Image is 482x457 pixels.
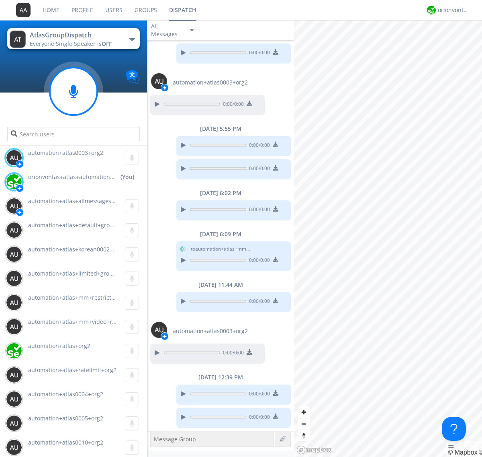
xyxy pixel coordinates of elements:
img: download media button [273,206,278,212]
img: download media button [273,390,278,396]
span: Single Speaker is [56,40,112,47]
img: 373638.png [6,150,22,166]
span: 0:00 / 0:00 [246,257,270,266]
span: 0:00 / 0:00 [246,142,270,150]
span: 0:00 / 0:00 [246,298,270,307]
img: 29d36aed6fa347d5a1537e7736e6aa13 [427,6,436,14]
img: download media button [273,49,278,55]
img: download media button [273,142,278,147]
span: 0:00 / 0:00 [246,414,270,422]
img: download media button [273,414,278,419]
span: automation+atlas+mm+video+restricted+org2 [28,318,151,325]
div: All Messages [151,22,183,38]
img: 373638.png [6,415,22,431]
img: 373638.png [6,294,22,311]
button: AtlasGroupDispatchEveryone·Single Speaker isOFF [7,28,139,49]
img: download media button [273,257,278,262]
span: automation+atlas0003+org2 [173,78,248,86]
img: 373638.png [6,319,22,335]
div: Everyone · [30,40,120,48]
a: Mapbox logo [296,445,332,455]
div: [DATE] 12:39 PM [147,373,294,381]
span: OFF [102,40,112,47]
input: Search users [7,127,139,141]
span: automation+atlas+org2 [28,342,90,350]
img: 373638.png [6,198,22,214]
span: automation+atlas+korean0002+org2 [28,245,125,253]
div: (You) [120,173,134,181]
img: caret-down-sm.svg [190,29,194,31]
span: automation+atlas+limited+groups+org2 [28,270,135,277]
img: 373638.png [6,270,22,286]
div: [DATE] 6:09 PM [147,230,294,238]
div: [DATE] 6:02 PM [147,189,294,197]
button: Zoom in [298,406,310,418]
span: orionvontas+atlas+automation+org2 [28,173,116,181]
span: 0:00 / 0:00 [246,49,270,58]
span: automation+atlas+ratelimit+org2 [28,366,116,374]
div: [DATE] 11:44 AM [147,281,294,289]
span: 0:00 / 0:00 [246,206,270,215]
img: 373638.png [16,3,31,17]
button: Zoom out [298,418,310,430]
img: download media button [247,349,252,355]
span: Reset bearing to north [298,430,310,441]
div: [DATE] 5:55 PM [147,125,294,133]
span: 0:00 / 0:00 [220,101,244,109]
img: 373638.png [6,246,22,262]
img: 373638.png [6,391,22,407]
img: download media button [273,298,278,303]
img: 373638.png [151,73,167,89]
button: Toggle attribution [448,445,454,448]
span: automation+atlas0004+org2 [28,390,103,398]
img: 373638.png [6,439,22,455]
img: 29d36aed6fa347d5a1537e7736e6aa13 [6,174,22,190]
div: AtlasGroupDispatch [30,31,120,40]
span: 0:00 / 0:00 [220,349,244,358]
span: automation+atlas+mm+restricted+org2 [28,294,133,301]
img: 373638.png [151,322,167,338]
a: Mapbox [448,449,477,456]
span: automation+atlas+allmessages+org2+new [28,197,141,205]
iframe: Toggle Customer Support [442,417,466,441]
span: to automation+atlas+mm+restricted+org2 [191,245,251,253]
span: automation+atlas0010+org2 [28,438,103,446]
span: automation+atlas0005+org2 [28,414,103,422]
span: automation+atlas0003+org2 [173,327,248,335]
img: 373638.png [6,367,22,383]
img: 373638.png [10,31,26,48]
img: 416df68e558d44378204aed28a8ce244 [6,343,22,359]
img: Translation enabled [126,70,140,84]
span: automation+atlas0003+org2 [28,149,103,156]
div: orionvontas+atlas+automation+org2 [438,6,468,14]
span: 0:00 / 0:00 [246,165,270,174]
button: Reset bearing to north [298,430,310,441]
img: 373638.png [6,222,22,238]
span: 0:00 / 0:00 [246,390,270,399]
span: automation+atlas+default+group+org2 [28,221,132,229]
img: download media button [247,101,252,106]
img: download media button [273,165,278,171]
